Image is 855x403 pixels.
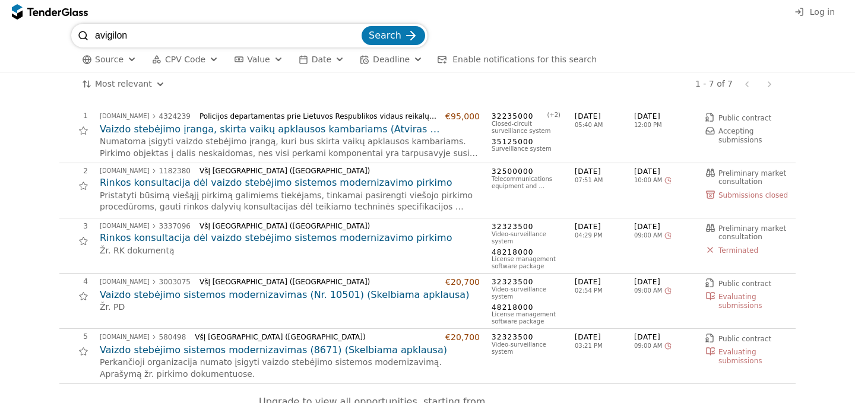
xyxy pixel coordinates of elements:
div: 1 - 7 of 7 [695,79,733,89]
p: Žr. RK dokumentą [100,245,480,257]
span: Log in [810,7,835,17]
div: [DOMAIN_NAME] [100,168,150,174]
span: Evaluating submissions [718,348,762,364]
input: Search tenders... [95,24,359,47]
a: Vaizdo stebėjimo sistemos modernizavimas (8671) (Skelbiama apklausa) [100,344,480,357]
span: CPV Code [165,55,205,64]
div: 3 [59,222,88,230]
span: [DATE] [634,112,693,122]
span: Source [95,55,123,64]
span: 32323500 [492,222,563,232]
span: 48218000 [492,247,563,258]
div: Video-surveillance system [492,231,563,245]
a: Rinkos konsultacija dėl vaizdo stebėjimo sistemos modernizavimo pirkimo [100,231,480,245]
div: License management software package [492,256,563,270]
div: 4 [59,277,88,285]
span: [DATE] [634,222,693,232]
div: VšĮ [GEOGRAPHIC_DATA] ([GEOGRAPHIC_DATA]) [199,167,470,175]
div: Telecommunications equipment and supplies [492,176,563,190]
a: [DOMAIN_NAME]3337096 [100,223,191,230]
div: 3003075 [159,278,191,285]
div: [DOMAIN_NAME] [100,113,150,119]
span: 03:21 PM [575,342,634,350]
div: Video-surveillance system [492,341,563,356]
a: [DOMAIN_NAME]1182380 [100,167,191,174]
div: VšĮ [GEOGRAPHIC_DATA] ([GEOGRAPHIC_DATA]) [195,333,436,341]
span: Public contract [718,280,771,288]
button: Value [229,52,287,67]
span: 48218000 [492,303,563,313]
span: 07:51 AM [575,177,634,184]
span: Evaluating submissions [718,293,762,309]
button: Source [77,52,141,67]
span: 12:00 PM [634,122,662,129]
div: €95,000 [445,112,480,122]
span: Preliminary market consultation [718,224,788,241]
button: Deadline [355,52,427,67]
span: 09:00 AM [634,287,662,294]
span: 32323500 [492,277,563,287]
span: Date [312,55,331,64]
button: Log in [791,5,838,20]
a: Vaizdo stebėjimo sistemos modernizavimas (Nr. 10501) (Skelbiama apklausa) [100,288,480,302]
button: CPV Code [147,52,223,67]
a: Vaizdo stebėjimo įranga, skirta vaikų apklausos kambariams (Atviras (tarptautinis) konkursas) [100,123,480,136]
button: Enable notifications for this search [433,52,600,67]
span: Submissions closed [718,191,788,199]
div: 4324239 [159,113,191,120]
a: Rinkos konsultacija dėl vaizdo stebėjimo sistemos modernizavimo pirkimo [100,176,480,189]
div: 1182380 [159,167,191,174]
span: [DATE] [634,277,693,287]
div: Surveillance system [492,145,563,153]
div: 580498 [159,334,186,341]
div: [DOMAIN_NAME] [100,334,150,340]
div: 3337096 [159,223,191,230]
span: 10:00 AM [634,177,662,184]
button: Search [362,26,425,45]
div: VšĮ [GEOGRAPHIC_DATA] ([GEOGRAPHIC_DATA]) [199,222,470,230]
div: Closed-circuit surveillance system [492,120,563,135]
span: [DATE] [575,222,634,232]
span: Public contract [718,335,771,343]
span: Enable notifications for this search [452,55,597,64]
a: [DOMAIN_NAME]4324239 [100,113,191,120]
span: 05:40 AM [575,122,634,129]
span: Deadline [373,55,410,64]
span: Search [369,30,401,41]
button: Date [294,52,349,67]
span: [DATE] [575,167,634,177]
p: Pristatyti būsimą viešąjį pirkimą galimiems tiekėjams, tinkamai pasirengti viešojo pirkimo proced... [100,190,480,213]
span: 32323500 [492,332,563,342]
span: Preliminary market consultation [718,169,788,186]
span: [DATE] [634,167,693,177]
div: (+ 2 ) [494,112,560,119]
div: Policijos departamentas prie Lietuvos Respublikos vidaus reikalų ministerijos [199,112,436,120]
span: 35125000 [492,137,563,147]
div: [DOMAIN_NAME] [100,279,150,285]
span: [DATE] [575,112,634,122]
span: 32500000 [492,167,563,177]
div: VšĮ [GEOGRAPHIC_DATA] ([GEOGRAPHIC_DATA]) [199,278,436,286]
div: License management software package [492,311,563,325]
span: 09:00 AM [634,342,662,350]
span: [DATE] [634,332,693,342]
p: Žr. PD [100,302,480,313]
p: Perkančioji organizacija numato įsigyti vaizdo stebėjimo sistemos modernizavimą. Aprašymą žr. pir... [100,357,480,380]
div: [DOMAIN_NAME] [100,223,150,229]
div: 1 [59,112,88,120]
a: [DOMAIN_NAME]3003075 [100,278,191,285]
span: 04:29 PM [575,232,634,239]
p: Numatoma įsigyti vaizdo stebėjimo įrangą, kuri bus skirta vaikų apklausos kambariams. Pirkimo obj... [100,136,480,159]
div: 5 [59,332,88,341]
span: 09:00 AM [634,232,662,239]
div: €20,700 [445,277,480,287]
span: Value [247,55,270,64]
a: [DOMAIN_NAME]580498 [100,334,186,341]
span: Public contract [718,114,771,122]
div: €20,700 [445,332,480,342]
